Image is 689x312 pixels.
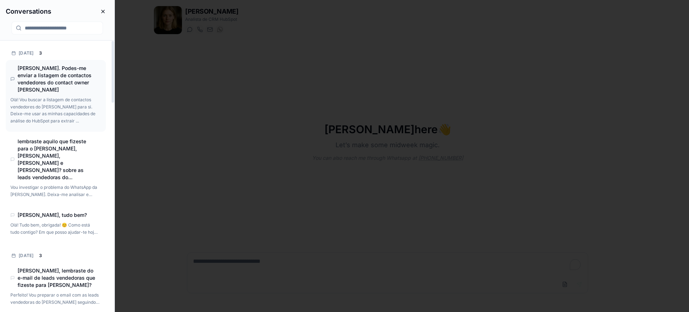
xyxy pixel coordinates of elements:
div: [PERSON_NAME], tudo bem?Olá! Tudo bem, obrigada! 😊 Como está tudo contigo? Em que posso ajudar-te... [6,207,106,243]
div: 3 [37,49,44,57]
p: Perfeito! Vou preparar o email com as leads vendedoras do Rodrigo Ruiz seguindo o mesmo formato q... [10,292,100,306]
div: Chat Interface [10,157,15,162]
div: [DATE] [6,46,106,60]
div: Chat Interface [10,213,15,217]
h4: beatriz, lembraste do e-mail de leads vendedoras que fizeste para Carlota? [18,267,97,289]
div: [DATE] [6,249,106,262]
h4: lembraste aquilo que fizeste para o Miguel, Manuel, Rita e Fernando? sobre as leads vendedoras do... [18,138,97,181]
p: Olá! Vou buscar a listagem de contactos vendedores do Rodrigo Ruiz para si. Deixe-me usar as minh... [10,96,100,124]
div: Chat Interface [10,276,15,280]
button: Close conversations panel [97,6,109,17]
h4: olá beatriz. Podes-me enviar a listagem de contactos vendedores do contact owner Rodrigo Ruiz pf [18,65,97,93]
div: 3 [37,252,44,260]
p: Olá! Tudo bem, obrigada! 😊 Como está tudo contigo? Em que posso ajudar-te hoje? Estou aqui para t... [10,222,100,236]
div: [PERSON_NAME]. Podes-me enviar a listagem de contactos vendedores do contact owner [PERSON_NAME]O... [6,60,106,132]
p: Vou investigar o problema do WhatsApp da Carlota. Deixa-me analisar e testar algumas possibilidad... [10,184,100,198]
h4: Olá beatriz, tudo bem? [18,211,97,219]
div: lembraste aquilo que fizeste para o [PERSON_NAME], [PERSON_NAME], [PERSON_NAME] e [PERSON_NAME]? ... [6,133,106,205]
h3: Conversations [6,6,51,17]
div: Chat Interface [10,77,15,81]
